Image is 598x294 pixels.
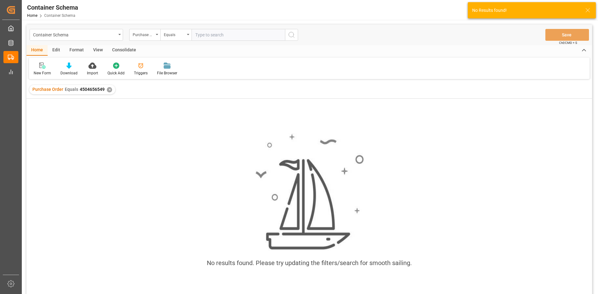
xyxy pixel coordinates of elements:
[26,45,48,56] div: Home
[472,7,579,14] div: No Results found!
[27,13,37,18] a: Home
[160,29,192,41] button: open menu
[545,29,589,41] button: Save
[129,29,160,41] button: open menu
[157,70,177,76] div: File Browser
[133,30,154,38] div: Purchase Order
[134,70,148,76] div: Triggers
[164,30,185,38] div: Equals
[60,70,78,76] div: Download
[88,45,107,56] div: View
[207,258,412,268] div: No results found. Please try updating the filters/search for smooth sailing.
[87,70,98,76] div: Import
[34,70,51,76] div: New Form
[80,87,105,92] span: 4504656549
[27,3,78,12] div: Container Schema
[107,87,112,92] div: ✕
[255,133,364,251] img: smooth_sailing.jpeg
[285,29,298,41] button: search button
[32,87,63,92] span: Purchase Order
[48,45,65,56] div: Edit
[107,70,125,76] div: Quick Add
[30,29,123,41] button: open menu
[33,30,116,38] div: Container Schema
[107,45,141,56] div: Consolidate
[65,87,78,92] span: Equals
[192,29,285,41] input: Type to search
[65,45,88,56] div: Format
[559,40,577,45] span: Ctrl/CMD + S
